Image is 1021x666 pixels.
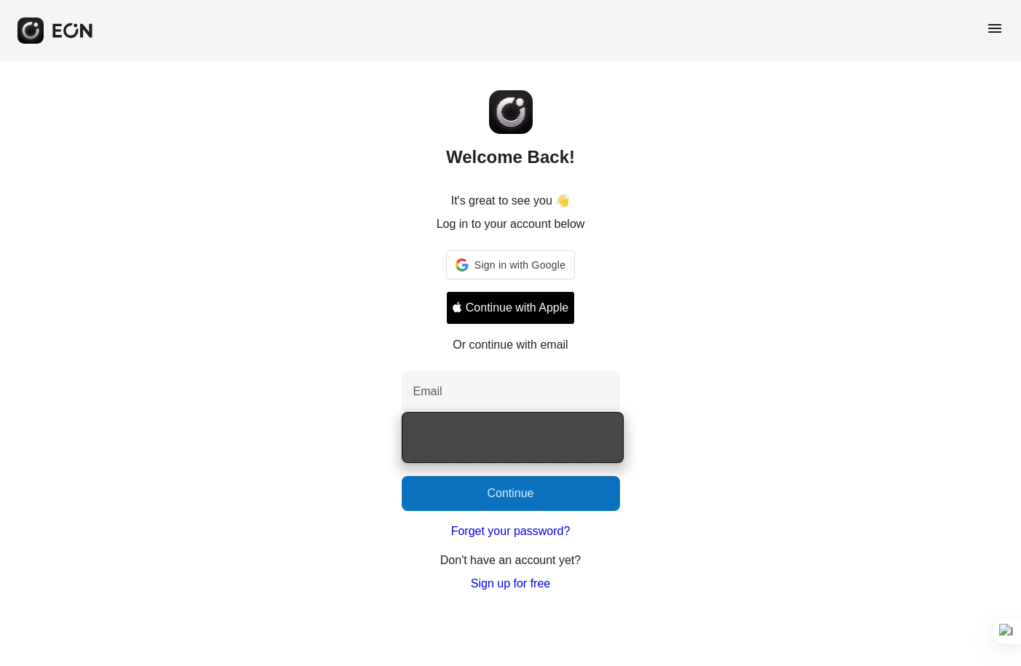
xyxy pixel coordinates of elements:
[451,192,571,210] p: It's great to see you 👋
[437,215,585,233] p: Log in to your account below
[440,552,581,569] p: Don't have an account yet?
[471,575,550,592] a: Sign up for free
[453,336,568,354] p: Or continue with email
[402,476,620,511] button: Continue
[474,256,565,274] span: Sign in with Google
[446,250,575,280] div: Sign in with Google
[446,291,575,325] button: Signin with apple ID
[986,20,1004,37] span: menu
[451,523,571,540] a: Forget your password?
[446,146,575,169] h2: Welcome Back!
[413,383,442,400] label: Email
